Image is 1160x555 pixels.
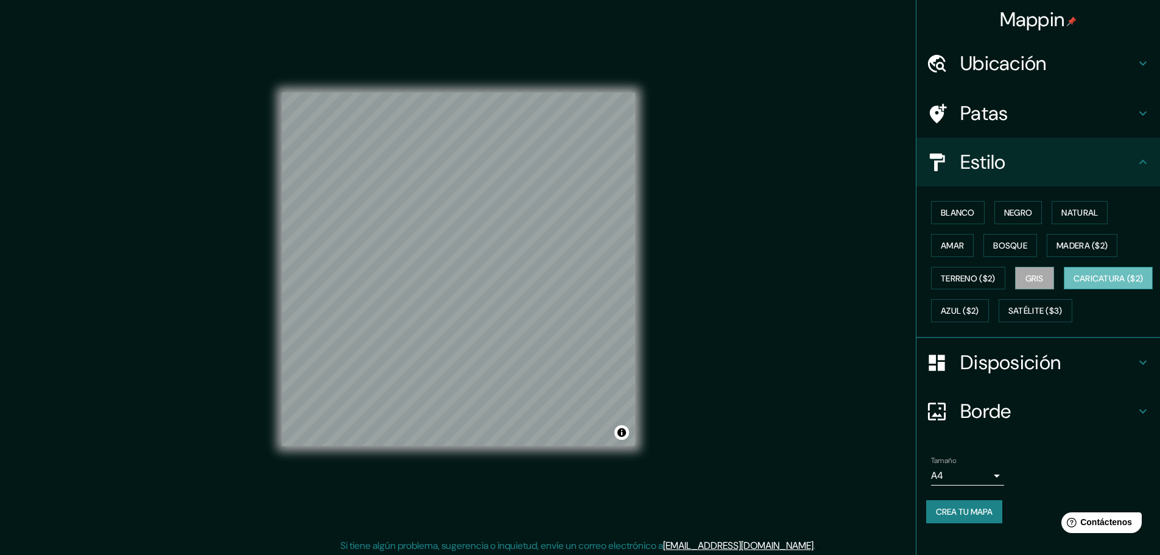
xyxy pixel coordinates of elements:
font: Terreno ($2) [941,273,996,284]
font: . [814,539,815,552]
font: A4 [931,469,943,482]
font: Disposición [960,350,1061,375]
font: Si tiene algún problema, sugerencia o inquietud, envíe un correo electrónico a [340,539,663,552]
font: Satélite ($3) [1008,306,1063,317]
button: Negro [994,201,1042,224]
div: A4 [931,466,1004,486]
button: Amar [931,234,974,257]
font: Amar [941,240,964,251]
button: Activar o desactivar atribución [614,425,629,440]
button: Satélite ($3) [999,299,1072,322]
div: Patas [916,89,1160,138]
font: Negro [1004,207,1033,218]
div: Estilo [916,138,1160,186]
button: Terreno ($2) [931,267,1005,290]
div: Borde [916,387,1160,436]
font: Tamaño [931,456,956,465]
font: Natural [1061,207,1098,218]
button: Madera ($2) [1047,234,1117,257]
button: Natural [1052,201,1108,224]
iframe: Lanzador de widgets de ayuda [1052,507,1147,542]
font: Azul ($2) [941,306,979,317]
font: Ubicación [960,51,1047,76]
font: Estilo [960,149,1006,175]
a: [EMAIL_ADDRESS][DOMAIN_NAME] [663,539,814,552]
font: Gris [1025,273,1044,284]
button: Bosque [983,234,1037,257]
font: Borde [960,398,1011,424]
button: Azul ($2) [931,299,989,322]
div: Disposición [916,338,1160,387]
div: Ubicación [916,39,1160,88]
font: Mappin [1000,7,1065,32]
font: Madera ($2) [1056,240,1108,251]
font: Patas [960,101,1008,126]
img: pin-icon.png [1067,16,1077,26]
button: Crea tu mapa [926,500,1002,523]
font: . [817,539,820,552]
button: Blanco [931,201,985,224]
font: Blanco [941,207,975,218]
canvas: Mapa [282,93,635,446]
font: . [815,539,817,552]
font: Bosque [993,240,1027,251]
font: Crea tu mapa [936,506,993,517]
font: Caricatura ($2) [1074,273,1144,284]
button: Caricatura ($2) [1064,267,1153,290]
button: Gris [1015,267,1054,290]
